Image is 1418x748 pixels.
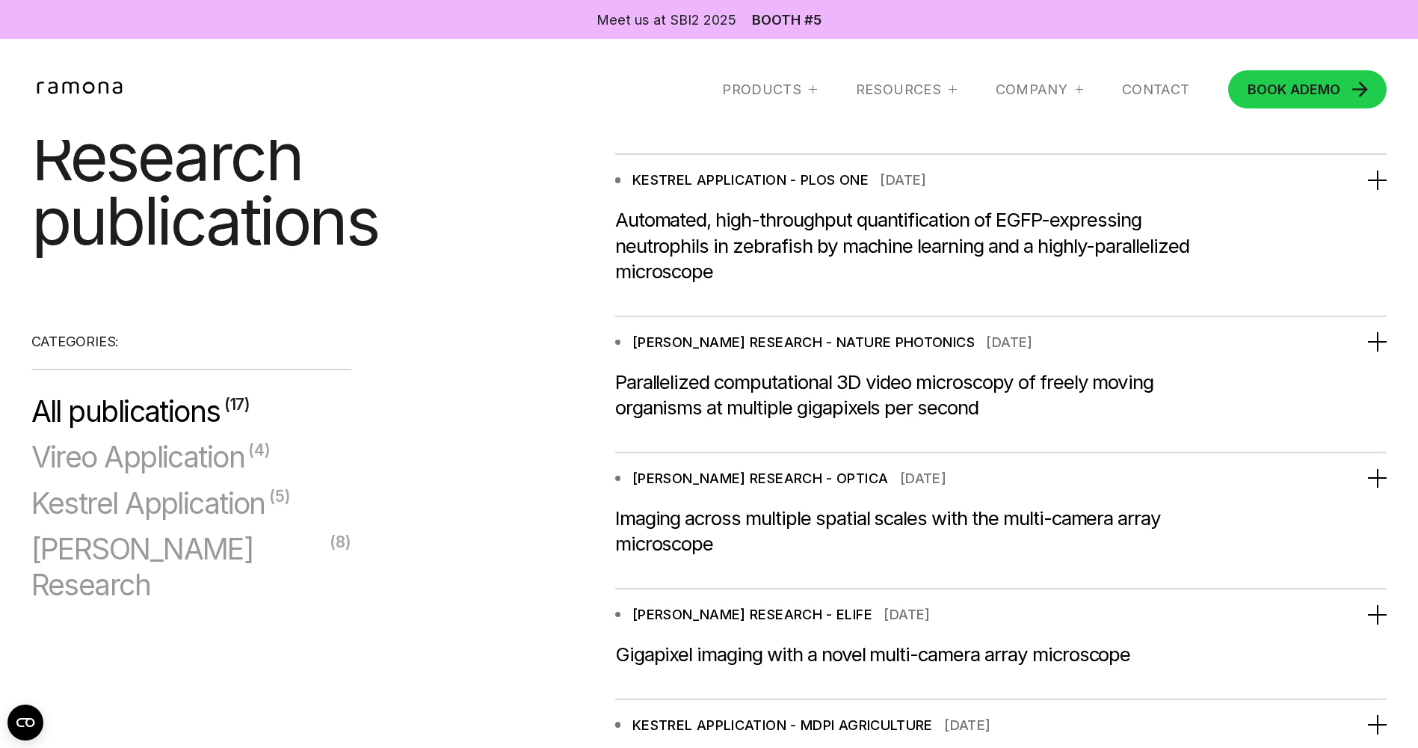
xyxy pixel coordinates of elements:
[856,81,941,99] div: RESOURCES
[632,334,975,352] div: [PERSON_NAME] RESEARCH - NATURE PHOTONICS
[615,155,1387,315] div: KESTREL APPLICATION - PLOS ONE[DATE]Automated, high-throughput quantification of EGFP-expressing ...
[615,506,1205,557] div: Imaging across multiple spatial scales with the multi-camera array microscope
[944,717,990,735] div: [DATE]
[275,487,285,506] span: 5
[615,317,1387,452] div: [PERSON_NAME] RESEARCH - NATURE PHOTONICS[DATE]Parallelized computational 3D video microscopy of ...
[884,606,930,624] div: [DATE]
[632,606,872,624] div: [PERSON_NAME] RESEARCH - ELIFE
[615,207,1205,284] div: Automated, high-throughput quantification of EGFP-expressing neutrophils in zebrafish by machine ...
[31,485,265,521] span: Kestrel Application
[31,394,351,613] form: Email Form 2
[1228,70,1387,109] a: BOOK ADEMO
[1248,82,1340,96] div: DEMO
[230,396,245,414] span: 17
[31,394,221,430] span: All publications
[615,642,1205,667] div: Gigapixel imaging with a novel multi-camera array microscope
[224,394,250,417] div: ( )
[615,370,1205,421] div: Parallelized computational 3D video microscopy of freely moving organisms at multiple gigapixels ...
[632,171,869,189] div: KESTREL APPLICATION - PLOS ONE
[248,440,270,462] div: ( )
[1248,81,1300,97] span: BOOK A
[7,705,43,741] button: Open CMP widget
[722,81,817,99] div: Products
[31,331,351,371] div: CATEGORIES:
[752,13,821,26] a: Booth #5
[31,82,132,97] a: home
[900,470,946,488] div: [DATE]
[615,453,1387,588] div: [PERSON_NAME] RESEARCH - OPTICA[DATE]Imaging across multiple spatial scales with the multi-camera...
[632,470,888,488] div: [PERSON_NAME] RESEARCH - OPTICA
[254,441,265,460] span: 4
[336,533,345,551] span: 8
[31,531,327,604] span: [PERSON_NAME] Research
[597,10,736,29] div: Meet us at SBI2 2025
[615,589,1387,699] div: [PERSON_NAME] RESEARCH - ELIFE[DATE]Gigapixel imaging with a novel multi-camera array microscope
[269,485,290,508] div: ( )
[31,124,351,254] h1: Research publications
[996,81,1068,99] div: Company
[880,171,926,189] div: [DATE]
[986,334,1032,352] div: [DATE]
[330,531,351,554] div: ( )
[632,717,933,735] div: KESTREL APPLICATION - MDPI AGRICULTURE
[722,81,801,99] div: Products
[31,440,245,476] span: Vireo Application
[996,81,1083,99] div: Company
[856,81,957,99] div: RESOURCES
[1122,81,1190,99] a: Contact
